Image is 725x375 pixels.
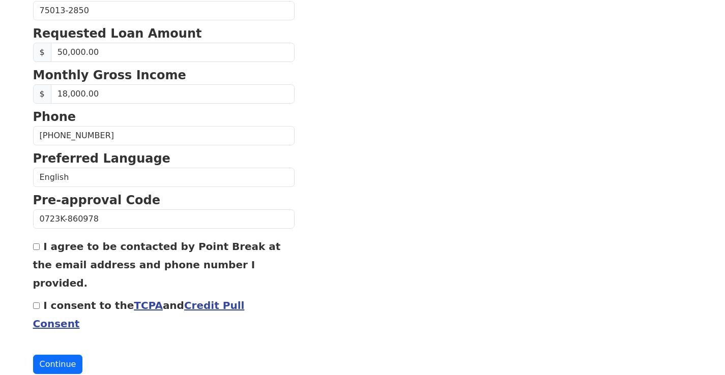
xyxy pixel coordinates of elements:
[33,355,83,374] button: Continue
[33,240,281,289] label: I agree to be contacted by Point Break at the email address and phone number I provided.
[33,1,295,20] input: Zip Code
[33,110,76,124] strong: Phone
[51,43,295,62] input: Requested Loan Amount
[51,84,295,104] input: Monthly Gross Income
[33,26,202,41] strong: Requested Loan Amount
[33,209,295,229] input: Pre-approval Code
[33,299,245,330] label: I consent to the and
[33,66,295,84] p: Monthly Gross Income
[33,126,295,145] input: Phone
[33,151,170,166] strong: Preferred Language
[134,299,163,311] a: TCPA
[33,84,51,104] span: $
[33,43,51,62] span: $
[33,193,161,207] strong: Pre-approval Code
